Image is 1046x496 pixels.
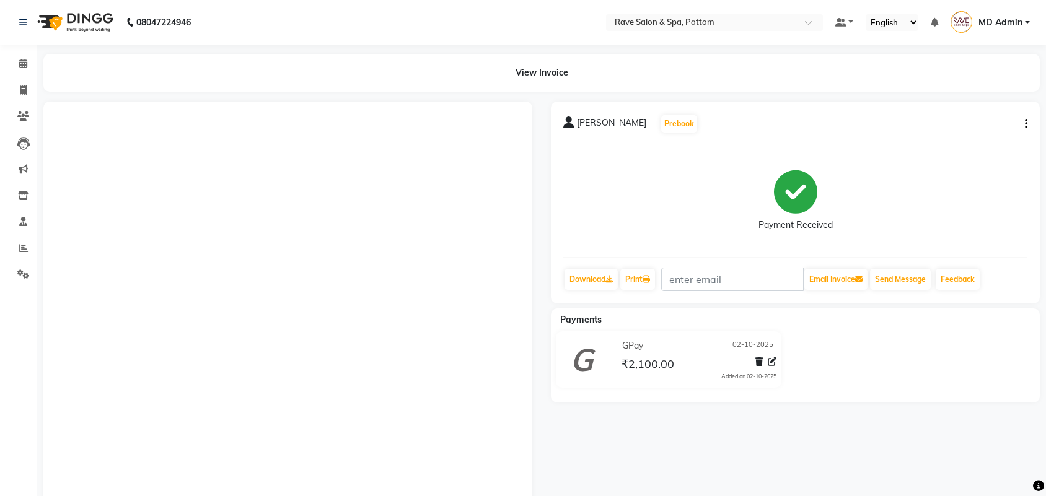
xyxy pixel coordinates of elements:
[870,269,931,290] button: Send Message
[622,339,643,352] span: GPay
[620,269,655,290] a: Print
[565,269,618,290] a: Download
[661,268,804,291] input: enter email
[560,314,602,325] span: Payments
[758,219,833,232] div: Payment Received
[32,5,116,40] img: logo
[577,116,646,134] span: [PERSON_NAME]
[622,357,674,374] span: ₹2,100.00
[951,11,972,33] img: MD Admin
[978,16,1022,29] span: MD Admin
[721,372,776,381] div: Added on 02-10-2025
[732,339,773,352] span: 02-10-2025
[936,269,980,290] a: Feedback
[136,5,191,40] b: 08047224946
[804,269,868,290] button: Email Invoice
[661,115,697,133] button: Prebook
[43,54,1040,92] div: View Invoice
